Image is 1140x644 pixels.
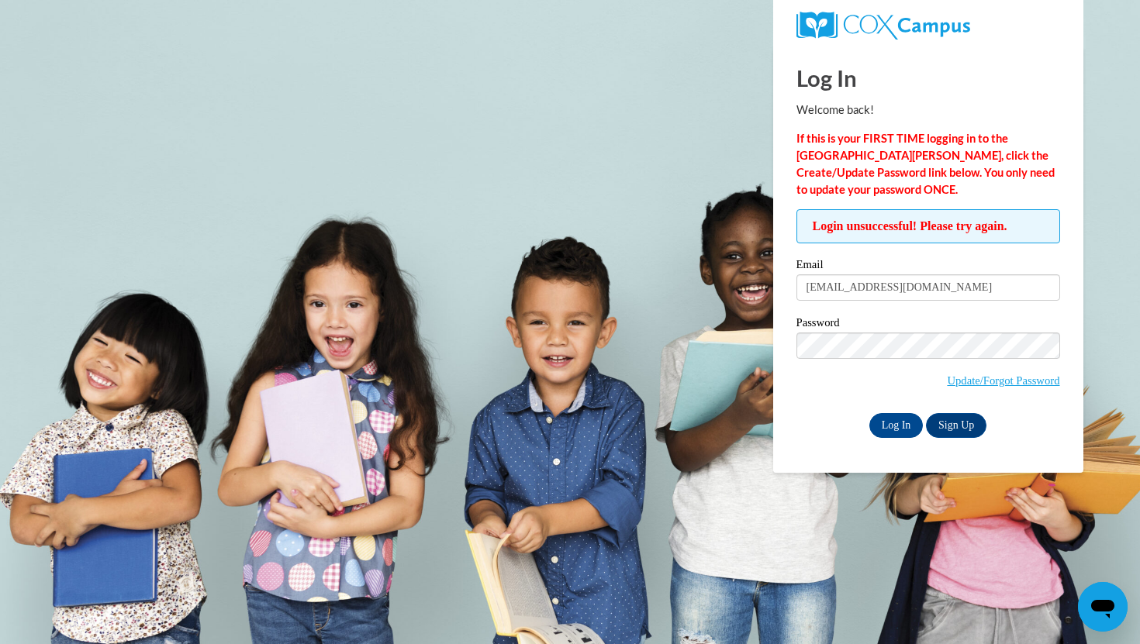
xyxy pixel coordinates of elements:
[796,209,1060,243] span: Login unsuccessful! Please try again.
[926,413,986,438] a: Sign Up
[796,12,970,40] img: COX Campus
[947,374,1059,387] a: Update/Forgot Password
[796,132,1055,196] strong: If this is your FIRST TIME logging in to the [GEOGRAPHIC_DATA][PERSON_NAME], click the Create/Upd...
[796,12,1060,40] a: COX Campus
[796,62,1060,94] h1: Log In
[869,413,924,438] input: Log In
[796,259,1060,274] label: Email
[796,317,1060,332] label: Password
[796,102,1060,119] p: Welcome back!
[1078,582,1128,632] iframe: Button to launch messaging window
